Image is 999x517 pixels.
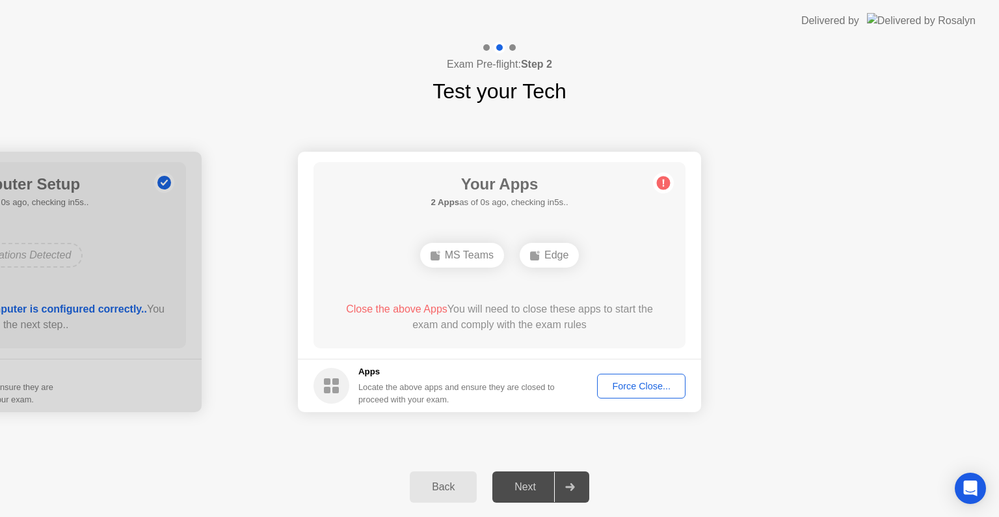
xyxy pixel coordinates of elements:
div: Force Close... [602,381,681,391]
h1: Test your Tech [433,76,566,107]
b: Step 2 [521,59,552,70]
div: You will need to close these apps to start the exam and comply with the exam rules [332,301,667,333]
h1: Your Apps [431,173,568,196]
button: Back [410,471,477,503]
div: Back [414,481,473,493]
div: Edge [520,243,579,268]
div: MS Teams [420,243,504,268]
div: Open Intercom Messenger [955,473,986,504]
button: Force Close... [597,374,686,398]
span: Close the above Apps [346,303,447,314]
img: Delivered by Rosalyn [867,13,976,28]
div: Next [496,481,554,493]
b: 2 Apps [431,197,459,207]
h5: Apps [358,365,555,378]
div: Locate the above apps and ensure they are closed to proceed with your exam. [358,381,555,406]
h4: Exam Pre-flight: [447,57,552,72]
button: Next [492,471,589,503]
div: Delivered by [801,13,859,29]
h5: as of 0s ago, checking in5s.. [431,196,568,209]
